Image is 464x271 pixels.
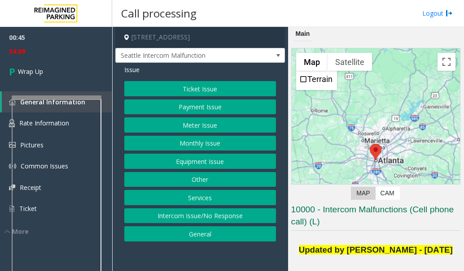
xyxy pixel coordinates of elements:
div: 154 Peachtree Street Southwest, Atlanta, GA [370,144,381,160]
img: logout [446,9,453,18]
label: Map [351,187,375,200]
img: 'icon' [9,99,16,105]
img: 'icon' [9,142,16,148]
ul: Show street map [296,71,337,90]
button: Meter Issue [124,117,276,133]
label: Terrain [307,74,333,84]
div: More [4,227,112,236]
img: 'icon' [9,185,15,190]
img: 'icon' [9,119,15,127]
h4: [STREET_ADDRESS] [115,27,285,48]
a: Logout [422,9,453,18]
span: Wrap Up [18,67,43,76]
label: CAM [375,187,400,200]
li: Terrain [297,72,336,89]
button: Ticket Issue [124,81,276,96]
img: 'icon' [9,205,15,213]
a: General Information [2,91,112,112]
button: General [124,226,276,241]
span: Seattle Intercom Malfunction [116,48,250,63]
b: Updated by [PERSON_NAME] - [DATE] [299,245,453,254]
h3: Call processing [117,2,201,24]
button: Toggle fullscreen view [438,53,455,71]
button: Equipment Issue [124,154,276,169]
div: Main [293,27,312,41]
button: Show satellite imagery [328,53,372,71]
button: Other [124,172,276,187]
button: Monthly Issue [124,136,276,151]
button: Services [124,190,276,205]
span: Issue [124,65,140,74]
button: Intercom Issue/No Response [124,208,276,224]
img: 'icon' [9,163,16,170]
h3: 10000 - Intercom Malfunctions (Cell phone call) (L) [291,204,461,231]
button: Payment Issue [124,99,276,115]
button: Show street map [296,53,328,71]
